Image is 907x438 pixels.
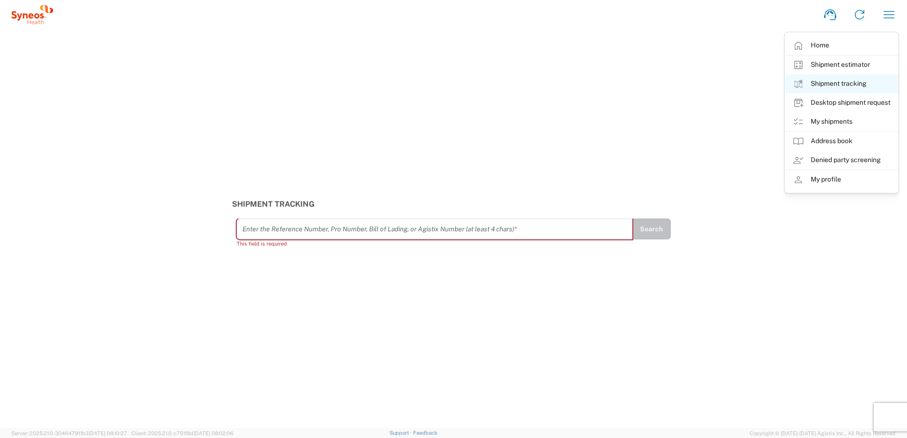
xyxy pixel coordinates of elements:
div: This field is required [237,239,632,248]
a: Shipment estimator [785,55,898,74]
span: Server: 2025.21.0-3046479f1b3 [11,430,127,436]
a: Feedback [413,430,437,436]
a: Address book [785,132,898,151]
h3: Shipment Tracking [232,200,676,209]
a: Desktop shipment request [785,93,898,112]
a: Shipment tracking [785,74,898,93]
a: Denied party screening [785,151,898,170]
span: [DATE] 08:02:06 [194,430,233,436]
span: Copyright © [DATE]-[DATE] Agistix Inc., All Rights Reserved [750,429,896,438]
a: Support [389,430,413,436]
span: [DATE] 08:10:27 [89,430,127,436]
a: My profile [785,170,898,189]
a: Home [785,36,898,55]
a: My shipments [785,112,898,131]
span: Client: 2025.21.0-c751f8d [131,430,233,436]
